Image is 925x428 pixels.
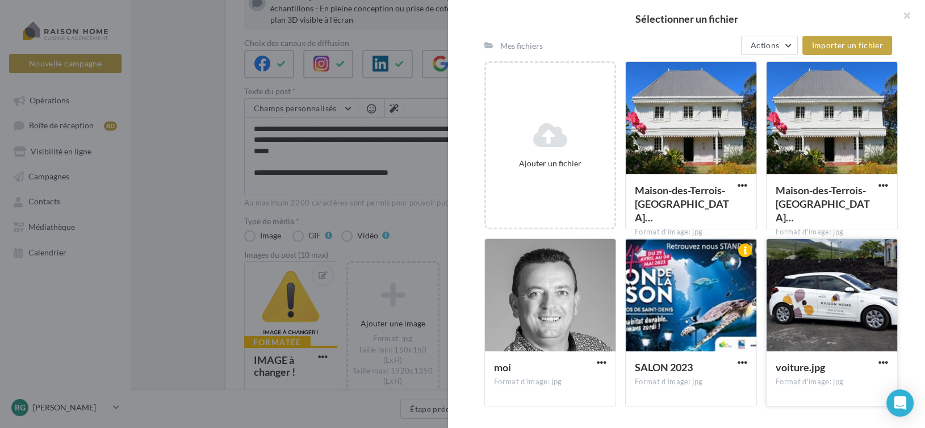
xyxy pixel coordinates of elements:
[751,40,779,50] span: Actions
[491,158,610,169] div: Ajouter un fichier
[635,227,747,237] div: Format d'image: jpg
[811,40,883,50] span: Importer un fichier
[776,184,870,224] span: Maison-des-Terrois-Petite-Ile-La-Reunion
[635,377,747,387] div: Format d'image: jpg
[802,36,892,55] button: Importer un fichier
[500,40,543,52] div: Mes fichiers
[776,361,825,374] span: voiture.jpg
[776,377,888,387] div: Format d'image: jpg
[635,361,693,374] span: SALON 2023
[494,361,511,374] span: moi
[466,14,907,24] h2: Sélectionner un fichier
[635,184,729,224] span: Maison-des-Terrois-Petite-Ile-La-Reunion
[494,377,606,387] div: Format d'image: jpg
[741,36,798,55] button: Actions
[776,227,888,237] div: Format d'image: jpg
[886,389,914,417] div: Open Intercom Messenger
